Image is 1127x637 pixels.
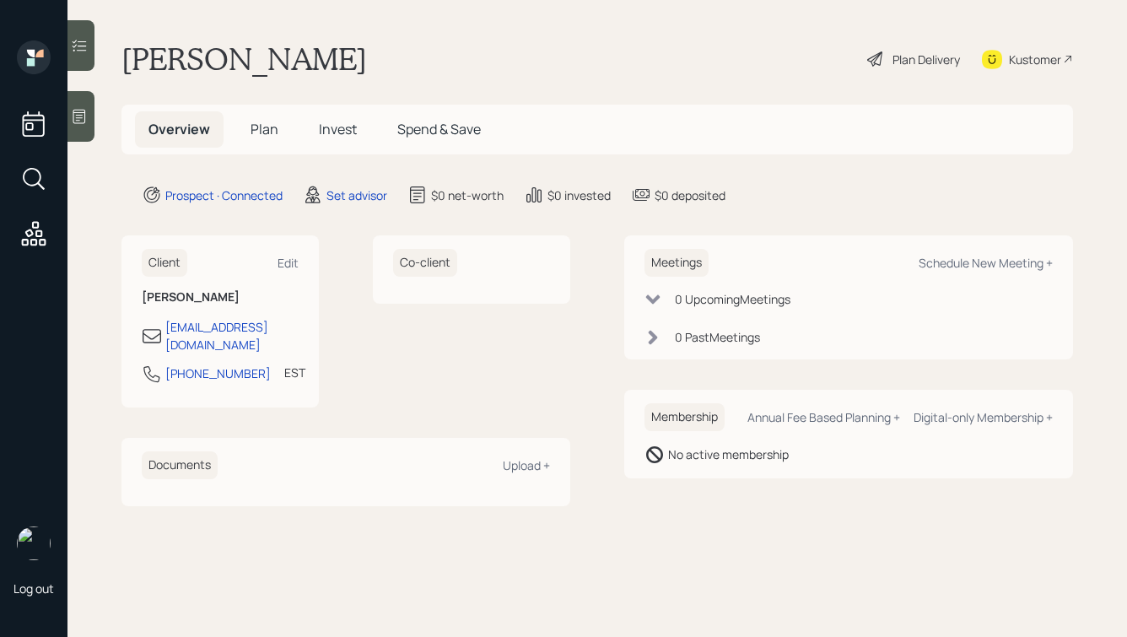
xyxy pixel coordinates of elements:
div: Schedule New Meeting + [919,255,1053,271]
div: Kustomer [1009,51,1061,68]
h6: Membership [644,403,725,431]
span: Invest [319,120,357,138]
h6: Meetings [644,249,709,277]
div: Annual Fee Based Planning + [747,409,900,425]
div: $0 invested [547,186,611,204]
div: $0 net-worth [431,186,504,204]
div: [PHONE_NUMBER] [165,364,271,382]
div: 0 Past Meeting s [675,328,760,346]
h6: Documents [142,451,218,479]
h6: Client [142,249,187,277]
h1: [PERSON_NAME] [121,40,367,78]
div: No active membership [668,445,789,463]
h6: Co-client [393,249,457,277]
span: Spend & Save [397,120,481,138]
div: EST [284,364,305,381]
img: hunter_neumayer.jpg [17,526,51,560]
div: Digital-only Membership + [914,409,1053,425]
div: $0 deposited [655,186,725,204]
div: Plan Delivery [892,51,960,68]
h6: [PERSON_NAME] [142,290,299,305]
span: Plan [251,120,278,138]
div: Prospect · Connected [165,186,283,204]
div: 0 Upcoming Meeting s [675,290,790,308]
div: Upload + [503,457,550,473]
div: [EMAIL_ADDRESS][DOMAIN_NAME] [165,318,299,354]
div: Edit [278,255,299,271]
span: Overview [148,120,210,138]
div: Set advisor [326,186,387,204]
div: Log out [13,580,54,597]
